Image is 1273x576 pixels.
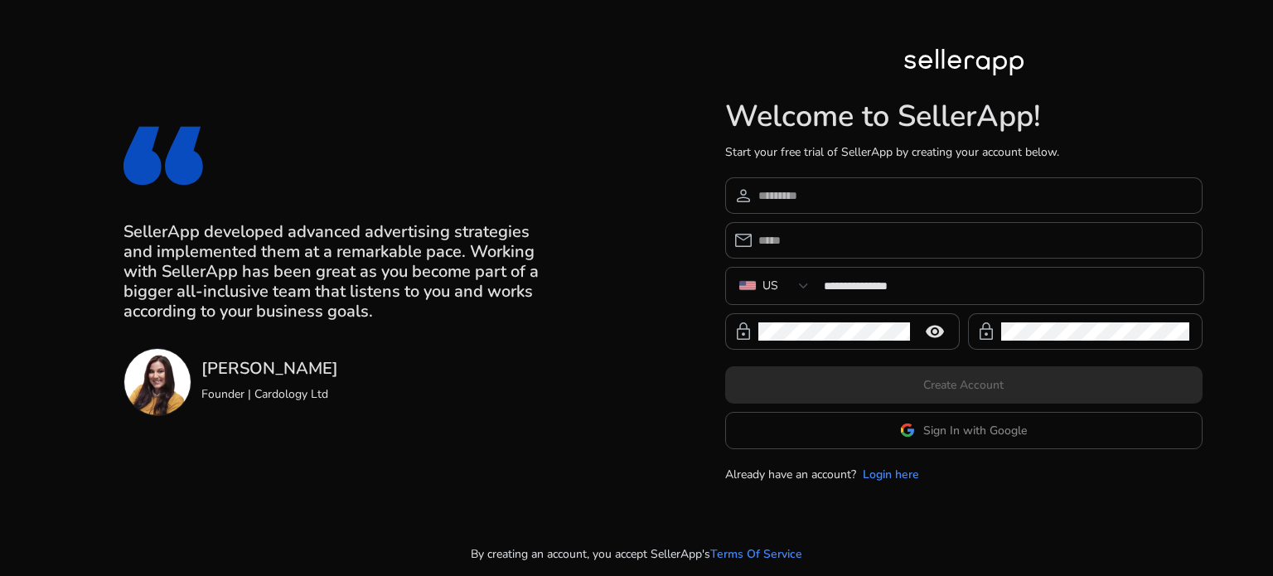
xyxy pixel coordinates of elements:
[863,466,919,483] a: Login here
[725,466,856,483] p: Already have an account?
[725,99,1203,134] h1: Welcome to SellerApp!
[733,230,753,250] span: email
[762,277,778,295] div: US
[733,322,753,341] span: lock
[123,222,548,322] h3: SellerApp developed advanced advertising strategies and implemented them at a remarkable pace. Wo...
[733,186,753,206] span: person
[201,359,338,379] h3: [PERSON_NAME]
[201,385,338,403] p: Founder | Cardology Ltd
[725,143,1203,161] p: Start your free trial of SellerApp by creating your account below.
[976,322,996,341] span: lock
[710,545,802,563] a: Terms Of Service
[915,322,955,341] mat-icon: remove_red_eye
